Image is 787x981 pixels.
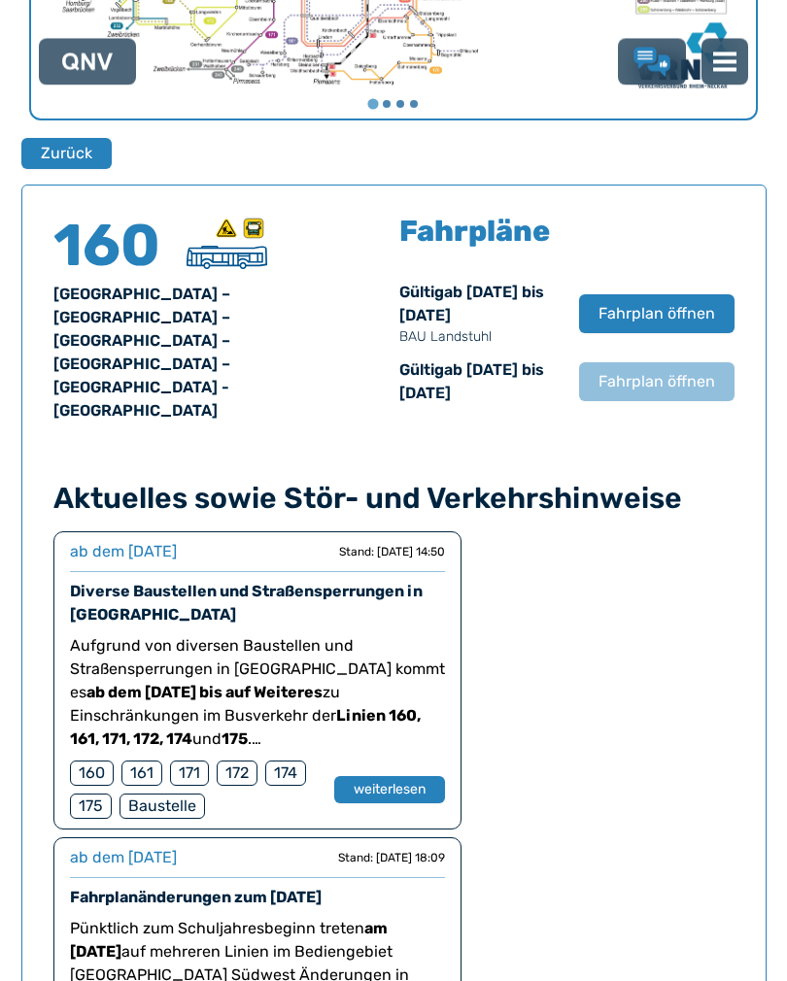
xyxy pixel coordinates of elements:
span: Fahrplan öffnen [599,303,715,326]
div: Baustelle [120,795,205,820]
h5: Fahrpläne [399,218,550,247]
div: ab dem [DATE] [70,541,177,564]
img: menu [713,51,736,74]
strong: 175 [222,730,248,749]
button: Fahrplan öffnen [579,295,735,334]
div: 172 [217,761,257,787]
div: 175 [70,795,112,820]
a: Zurück [21,139,99,170]
button: Gehe zu Seite 2 [383,101,391,109]
a: Fahrplanänderungen zum [DATE] [70,889,322,907]
a: Diverse Baustellen und Straßensperrungen in [GEOGRAPHIC_DATA] [70,583,423,625]
div: 161 [121,761,162,787]
div: 174 [265,761,306,787]
strong: ab dem [DATE] bis auf Weiteres [86,684,323,702]
ul: Wählen Sie eine Seite zum Anzeigen [31,98,756,112]
button: Zurück [21,139,112,170]
span: Fahrplan öffnen [599,371,715,394]
div: 160 [70,761,114,787]
p: BAU Landstuhl [399,328,560,348]
img: Überlandbus [187,247,267,270]
a: QNV Logo [62,47,113,78]
p: Aufgrund von diversen Baustellen und Straßensperrungen in [GEOGRAPHIC_DATA] kommt es zu Einschrän... [70,635,445,752]
div: 171 [170,761,209,787]
div: Gültig ab [DATE] bis [DATE] [399,282,560,348]
img: QNV Logo [62,53,113,71]
button: weiterlesen [334,777,445,804]
div: ab dem [DATE] [70,847,177,870]
div: [GEOGRAPHIC_DATA] – [GEOGRAPHIC_DATA] – [GEOGRAPHIC_DATA] – [GEOGRAPHIC_DATA] – [GEOGRAPHIC_DATA]... [53,284,389,423]
button: Gehe zu Seite 1 [367,99,378,110]
h4: Aktuelles sowie Stör- und Verkehrshinweise [53,482,735,517]
h4: 160 [53,218,170,276]
button: Gehe zu Seite 3 [396,101,404,109]
button: Gehe zu Seite 4 [410,101,418,109]
div: Stand: [DATE] 14:50 [339,545,445,560]
div: Stand: [DATE] 18:09 [338,851,445,866]
a: Lob & Kritik [633,48,670,77]
button: Fahrplan öffnen [579,363,735,402]
div: Gültig ab [DATE] bis [DATE] [399,359,560,406]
